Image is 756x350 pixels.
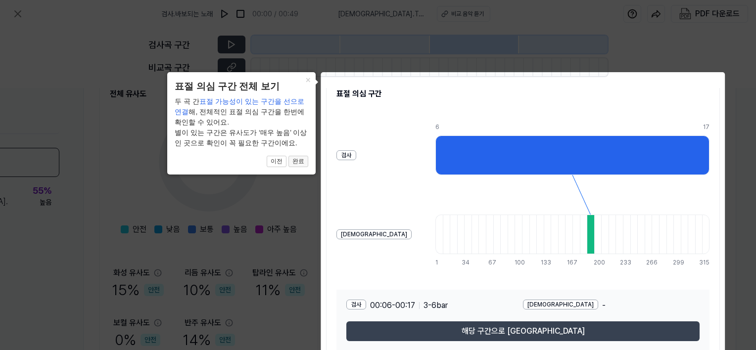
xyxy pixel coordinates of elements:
div: 67 [488,258,496,267]
div: 6 [435,123,703,131]
header: 표절 의심 구간 전체 보기 [175,80,308,94]
div: - [523,300,700,311]
div: 233 [620,258,627,267]
div: 133 [541,258,548,267]
span: 표절 가능성이 있는 구간을 선으로 연결 [175,97,304,116]
div: 299 [673,258,680,267]
div: 315 [699,258,709,267]
button: Close [300,72,316,86]
div: 검사 [336,150,356,160]
div: [DEMOGRAPHIC_DATA] [336,229,412,239]
div: 1 [435,258,443,267]
div: 검사 [346,300,366,309]
div: 200 [594,258,601,267]
div: 100 [515,258,522,267]
button: 해당 구간으로 [GEOGRAPHIC_DATA] [346,321,700,341]
div: [DEMOGRAPHIC_DATA] [523,300,598,309]
div: 34 [462,258,469,267]
button: 완료 [288,156,308,168]
span: 00:06 - 00:17 [370,300,415,311]
div: 17 [703,123,709,131]
h2: 표절 의심 구간 [336,88,709,100]
span: 3 - 6 bar [424,300,448,311]
div: 두 곡 간 해, 전체적인 표절 의심 구간을 한번에 확인할 수 있어요. 별이 있는 구간은 유사도가 ‘매우 높음’ 이상인 곳으로 확인이 꼭 필요한 구간이에요. [175,96,308,148]
div: 266 [646,258,654,267]
div: 167 [567,258,574,267]
button: 이전 [267,156,286,168]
